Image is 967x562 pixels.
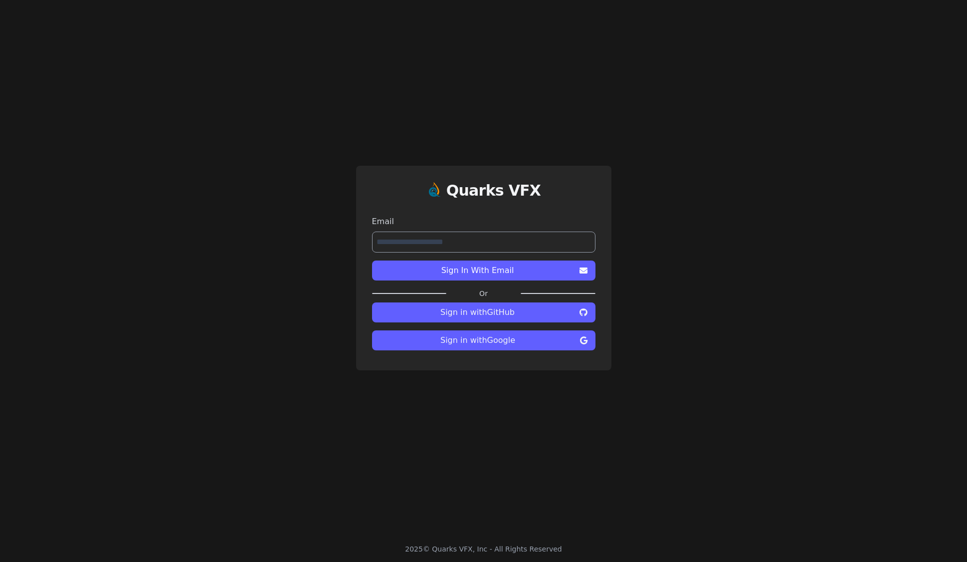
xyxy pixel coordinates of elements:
button: Sign in withGoogle [372,330,595,350]
label: Or [446,288,520,298]
div: 2025 © Quarks VFX, Inc - All Rights Reserved [405,544,562,554]
label: Email [372,216,595,228]
h1: Quarks VFX [446,182,541,200]
span: Sign in with Google [380,334,576,346]
span: Sign In With Email [380,265,576,277]
button: Sign In With Email [372,261,595,281]
button: Sign in withGitHub [372,302,595,322]
span: Sign in with GitHub [380,306,576,318]
a: Quarks VFX [446,182,541,208]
